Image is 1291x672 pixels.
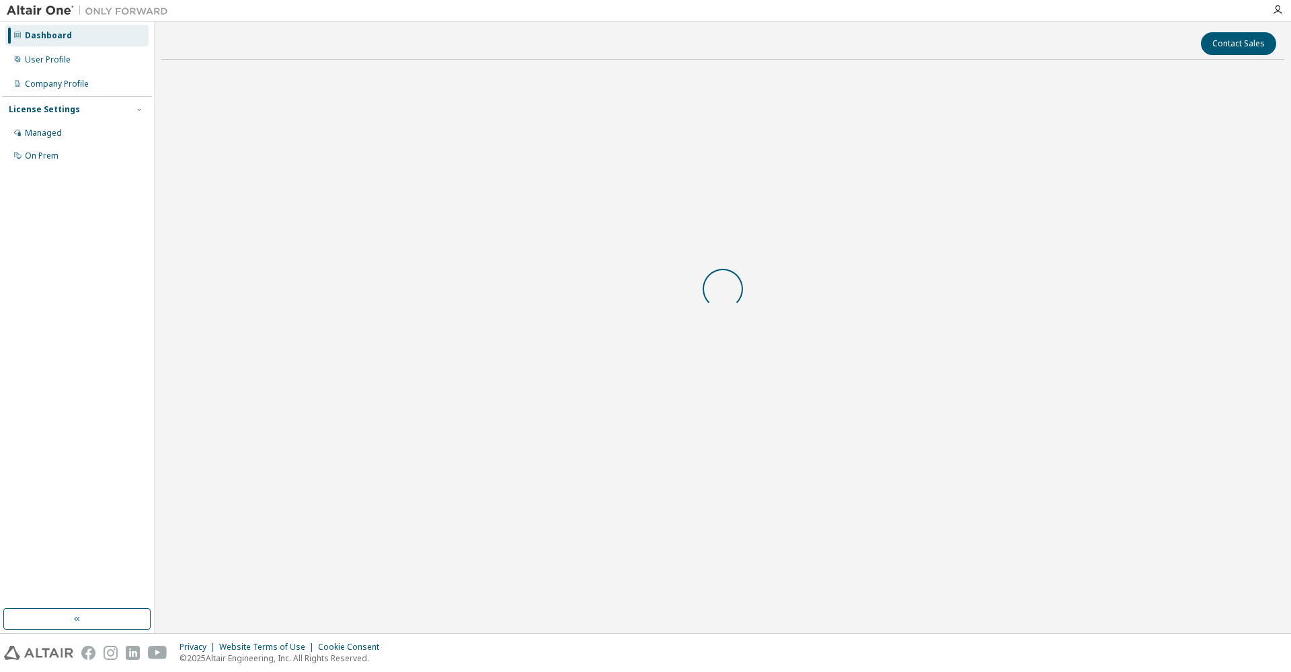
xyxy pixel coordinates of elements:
div: Cookie Consent [318,642,387,653]
div: Website Terms of Use [219,642,318,653]
div: License Settings [9,104,80,115]
div: On Prem [25,151,58,161]
div: Privacy [180,642,219,653]
div: Managed [25,128,62,138]
img: facebook.svg [81,646,95,660]
div: User Profile [25,54,71,65]
img: linkedin.svg [126,646,140,660]
div: Company Profile [25,79,89,89]
img: altair_logo.svg [4,646,73,660]
img: instagram.svg [104,646,118,660]
div: Dashboard [25,30,72,41]
img: youtube.svg [148,646,167,660]
p: © 2025 Altair Engineering, Inc. All Rights Reserved. [180,653,387,664]
img: Altair One [7,4,175,17]
button: Contact Sales [1201,32,1276,55]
